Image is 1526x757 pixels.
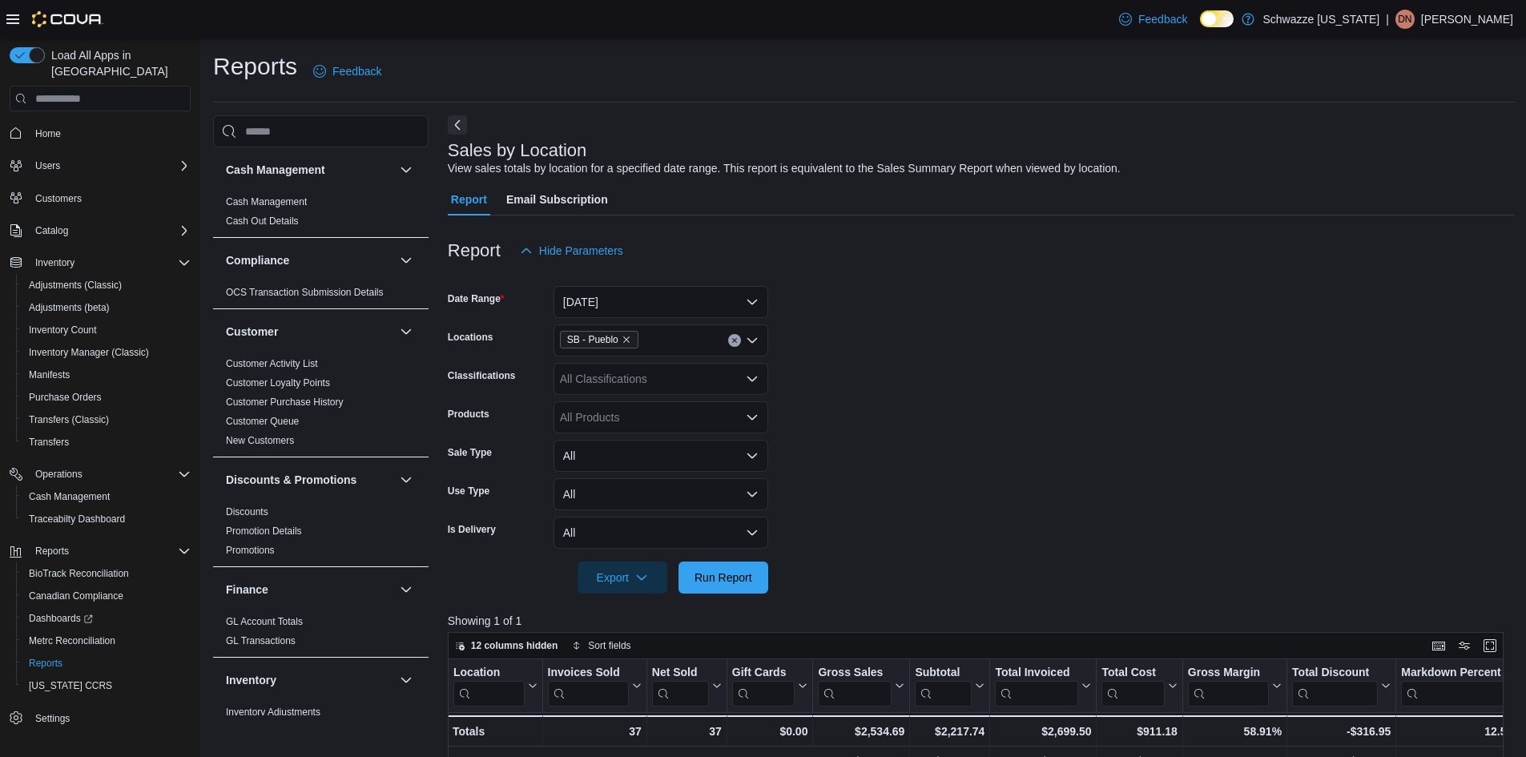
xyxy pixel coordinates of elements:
span: GL Transactions [226,634,296,647]
span: Adjustments (Classic) [29,279,122,292]
div: Net Sold [652,666,709,707]
span: Reports [29,657,62,670]
span: Manifests [22,365,191,385]
span: BioTrack Reconciliation [29,567,129,580]
button: [US_STATE] CCRS [16,674,197,697]
button: Invoices Sold [547,666,641,707]
button: Remove SB - Pueblo from selection in this group [622,335,631,344]
label: Classifications [448,369,516,382]
button: [DATE] [554,286,768,318]
span: Inventory Count [29,324,97,336]
span: SB - Pueblo [560,331,638,348]
div: Markdown Percent [1401,666,1509,681]
a: [US_STATE] CCRS [22,676,119,695]
button: Finance [397,580,416,599]
button: Home [3,121,197,144]
span: Feedback [1138,11,1187,27]
p: Schwazze [US_STATE] [1262,10,1379,29]
span: Metrc Reconciliation [29,634,115,647]
button: Customer [397,322,416,341]
span: Catalog [35,224,68,237]
div: Markdown Percent [1401,666,1509,707]
div: Compliance [213,283,429,308]
button: Total Discount [1292,666,1391,707]
div: 37 [547,722,641,741]
button: Inventory [397,670,416,690]
button: Transfers (Classic) [16,409,197,431]
span: Report [451,183,487,215]
a: Inventory Manager (Classic) [22,343,155,362]
button: Inventory [3,252,197,274]
div: Location [453,666,525,707]
a: BioTrack Reconciliation [22,564,135,583]
img: Cova [32,11,103,27]
h3: Sales by Location [448,141,587,160]
a: Customer Queue [226,416,299,427]
button: Catalog [29,221,74,240]
span: Canadian Compliance [22,586,191,606]
div: Cash Management [213,192,429,237]
span: Sort fields [588,639,630,652]
span: Adjustments (beta) [22,298,191,317]
span: DN [1398,10,1411,29]
div: Total Invoiced [995,666,1078,681]
button: Reports [29,542,75,561]
span: Promotions [226,544,275,557]
button: Adjustments (Classic) [16,274,197,296]
div: Subtotal [915,666,972,707]
h3: Finance [226,582,268,598]
a: Inventory Count [22,320,103,340]
span: New Customers [226,434,294,447]
div: Invoices Sold [547,666,628,707]
span: Catalog [29,221,191,240]
span: Transfers (Classic) [22,410,191,429]
span: Operations [29,465,191,484]
button: Export [578,562,667,594]
span: Purchase Orders [22,388,191,407]
span: Load All Apps in [GEOGRAPHIC_DATA] [45,47,191,79]
span: Home [29,123,191,143]
a: Customers [29,189,88,208]
button: Operations [3,463,197,485]
div: Total Cost [1101,666,1164,681]
button: Discounts & Promotions [226,472,393,488]
span: Customer Activity List [226,357,318,370]
button: Settings [3,707,197,730]
button: Traceabilty Dashboard [16,508,197,530]
button: Purchase Orders [16,386,197,409]
a: Transfers (Classic) [22,410,115,429]
span: Manifests [29,368,70,381]
span: Inventory Manager (Classic) [29,346,149,359]
button: Display options [1455,636,1474,655]
div: Gross Sales [818,666,892,681]
button: Run Report [678,562,768,594]
h3: Compliance [226,252,289,268]
button: Inventory [29,253,81,272]
div: 58.91% [1188,722,1282,741]
button: Discounts & Promotions [397,470,416,489]
div: Invoices Sold [547,666,628,681]
button: Hide Parameters [513,235,630,267]
label: Locations [448,331,493,344]
a: Cash Management [226,196,307,207]
div: Gift Cards [732,666,795,681]
span: Feedback [332,63,381,79]
span: Traceabilty Dashboard [22,509,191,529]
span: Cash Management [29,490,110,503]
div: Gross Margin [1188,666,1269,707]
span: BioTrack Reconciliation [22,564,191,583]
p: Showing 1 of 1 [448,613,1515,629]
span: Settings [29,708,191,728]
span: Transfers [22,433,191,452]
a: Feedback [1113,3,1194,35]
a: Discounts [226,506,268,517]
span: Traceabilty Dashboard [29,513,125,525]
a: Cash Management [22,487,116,506]
span: Home [35,127,61,140]
a: Adjustments (Classic) [22,276,128,295]
button: Total Invoiced [995,666,1091,707]
button: Open list of options [746,372,759,385]
label: Date Range [448,292,505,305]
p: [PERSON_NAME] [1421,10,1513,29]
